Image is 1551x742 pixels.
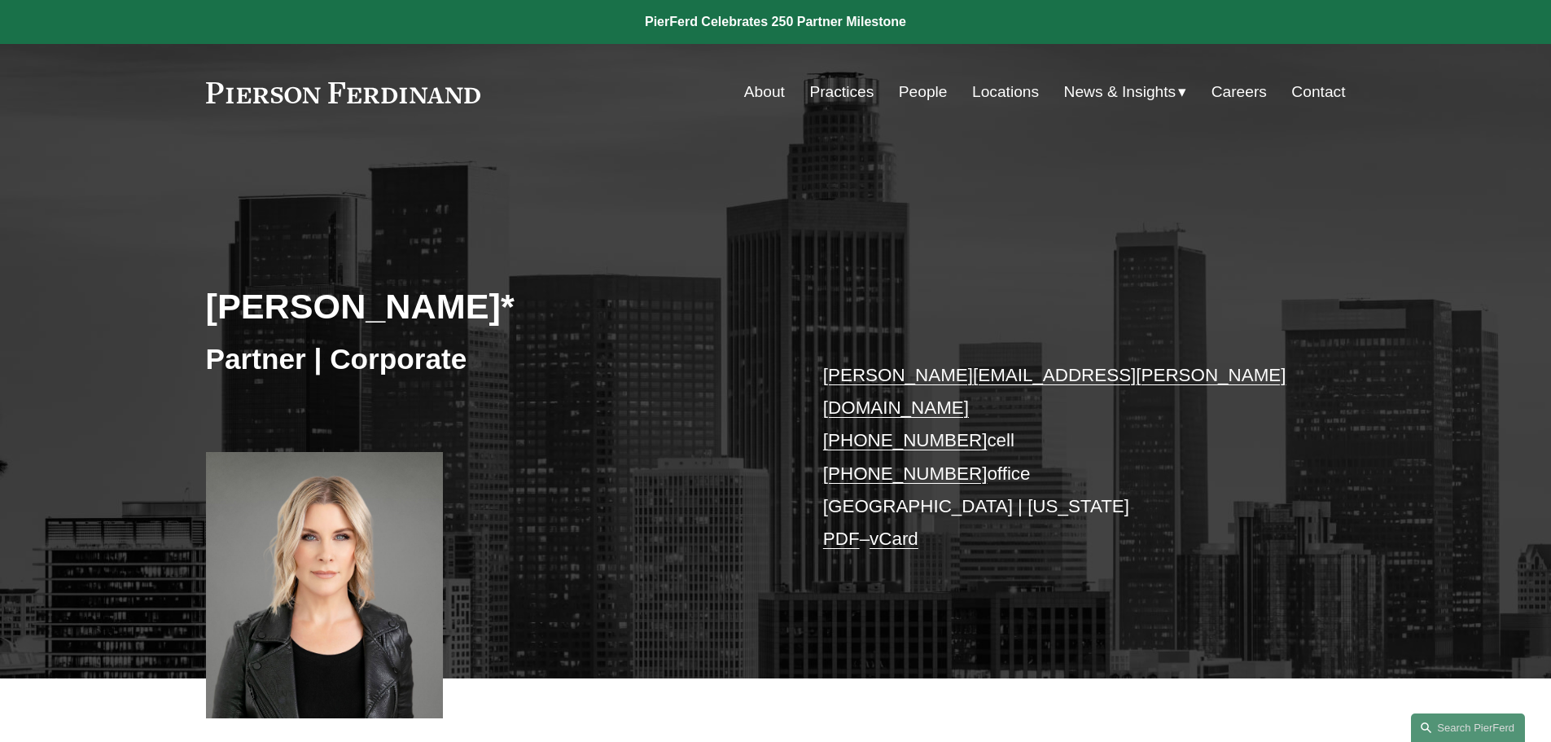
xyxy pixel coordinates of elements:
[206,285,776,327] h2: [PERSON_NAME]*
[870,529,918,549] a: vCard
[823,359,1298,556] p: cell office [GEOGRAPHIC_DATA] | [US_STATE] –
[809,77,874,108] a: Practices
[744,77,785,108] a: About
[823,463,988,484] a: [PHONE_NUMBER]
[1291,77,1345,108] a: Contact
[1211,77,1267,108] a: Careers
[972,77,1039,108] a: Locations
[206,341,776,377] h3: Partner | Corporate
[823,430,988,450] a: [PHONE_NUMBER]
[1064,78,1176,107] span: News & Insights
[899,77,948,108] a: People
[823,365,1286,418] a: [PERSON_NAME][EMAIL_ADDRESS][PERSON_NAME][DOMAIN_NAME]
[1064,77,1187,108] a: folder dropdown
[823,529,860,549] a: PDF
[1411,713,1525,742] a: Search this site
